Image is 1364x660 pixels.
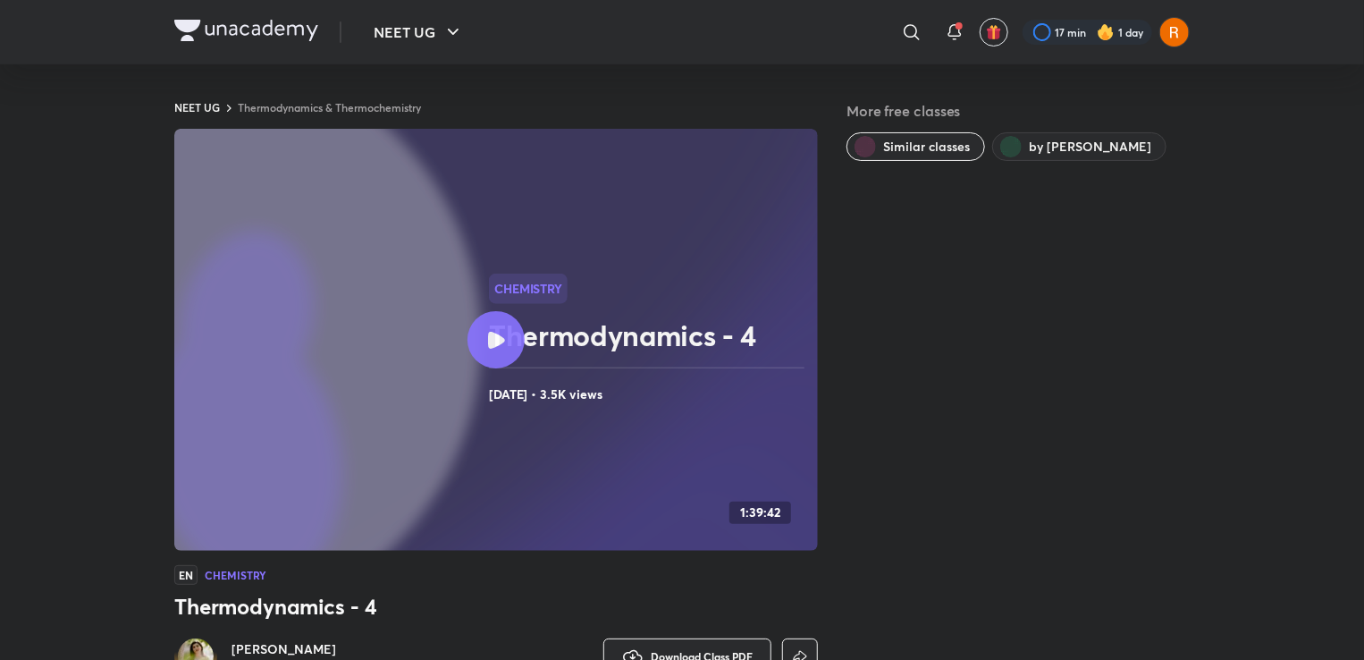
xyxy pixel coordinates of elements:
[363,14,475,50] button: NEET UG
[980,18,1008,47] button: avatar
[489,317,811,353] h2: Thermodynamics - 4
[174,592,818,621] h3: Thermodynamics - 4
[883,138,970,156] span: Similar classes
[174,565,198,585] span: EN
[986,24,1002,40] img: avatar
[174,20,318,41] img: Company Logo
[992,132,1166,161] button: by Akansha Karnwal
[232,640,356,658] a: [PERSON_NAME]
[846,132,985,161] button: Similar classes
[740,505,780,520] h4: 1:39:42
[174,100,220,114] a: NEET UG
[1029,138,1151,156] span: by Akansha Karnwal
[205,570,266,580] h4: Chemistry
[174,20,318,46] a: Company Logo
[489,383,811,406] h4: [DATE] • 3.5K views
[846,100,1190,122] h5: More free classes
[1097,23,1115,41] img: streak
[1159,17,1190,47] img: Aliya Fatima
[238,100,421,114] a: Thermodynamics & Thermochemistry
